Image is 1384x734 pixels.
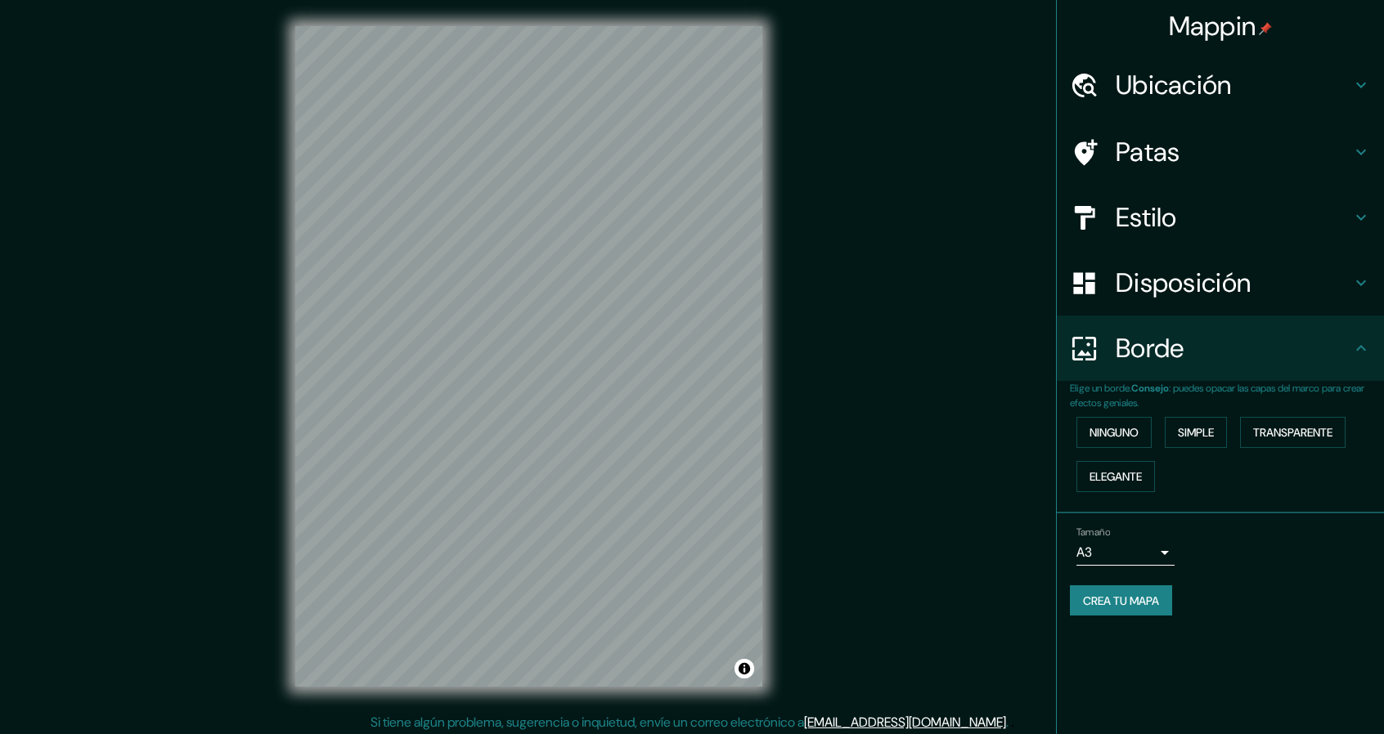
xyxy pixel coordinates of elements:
[1169,9,1256,43] font: Mappin
[1131,382,1169,395] font: Consejo
[1116,68,1232,102] font: Ubicación
[1076,526,1110,539] font: Tamaño
[1009,713,1011,731] font: .
[1076,417,1152,448] button: Ninguno
[295,26,762,687] canvas: Mapa
[1116,135,1180,169] font: Patas
[1090,469,1142,484] font: Elegante
[1076,461,1155,492] button: Elegante
[1259,22,1272,35] img: pin-icon.png
[1006,714,1009,731] font: .
[1057,316,1384,381] div: Borde
[1070,585,1172,616] button: Crea tu mapa
[371,714,804,731] font: Si tiene algún problema, sugerencia o inquietud, envíe un correo electrónico a
[1070,382,1364,410] font: : puedes opacar las capas del marco para crear efectos geniales.
[1057,250,1384,316] div: Disposición
[1083,593,1159,608] font: Crea tu mapa
[1238,670,1366,716] iframe: Lanzador de widgets de ayuda
[735,659,754,678] button: Activar o desactivar atribución
[1090,425,1139,440] font: Ninguno
[1116,200,1177,235] font: Estilo
[1076,539,1175,566] div: A3
[1253,425,1332,440] font: Transparente
[1011,713,1014,731] font: .
[1178,425,1214,440] font: Simple
[1116,266,1251,300] font: Disposición
[804,714,1006,731] a: [EMAIL_ADDRESS][DOMAIN_NAME]
[1057,119,1384,185] div: Patas
[1165,417,1227,448] button: Simple
[1057,185,1384,250] div: Estilo
[1057,52,1384,118] div: Ubicación
[1240,417,1346,448] button: Transparente
[1070,382,1131,395] font: Elige un borde.
[1076,544,1092,561] font: A3
[1116,331,1184,365] font: Borde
